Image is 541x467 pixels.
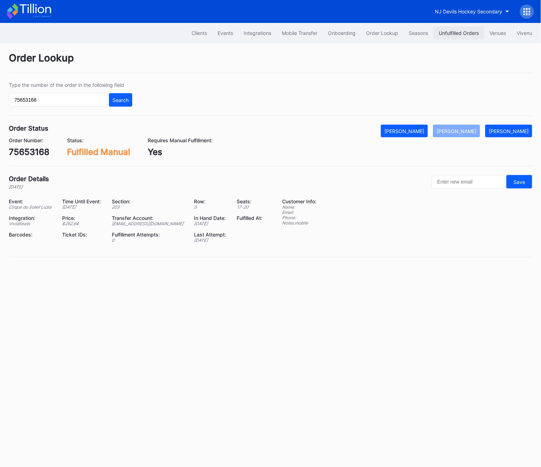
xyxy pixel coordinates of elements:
div: Events [218,30,233,36]
div: [PERSON_NAME] [437,128,476,134]
div: Section: [112,198,185,204]
div: Price: [62,215,103,221]
button: Vivenu [511,26,537,40]
div: [DATE] [194,221,228,226]
div: Fulfilled Manual [67,147,130,157]
div: Fulfillment Attempts: [112,232,185,238]
button: Save [506,175,532,188]
button: Search [109,93,132,107]
div: Mobile Transfer [282,30,317,36]
div: 0 [112,238,185,243]
div: Venues [490,30,506,36]
button: Seasons [403,26,433,40]
div: Customer Info: [282,198,316,204]
div: Last Attempt: [194,232,228,238]
div: VividSeats [9,221,53,226]
button: Clients [186,26,212,40]
div: [PERSON_NAME] [489,128,529,134]
div: Cirque du Soleil Luzia [9,204,53,210]
div: Clients [192,30,207,36]
div: Onboarding [328,30,355,36]
div: Order Lookup [366,30,398,36]
button: [PERSON_NAME] [381,125,428,137]
div: Integrations [244,30,271,36]
button: NJ Devils Hockey Secondary [430,5,515,18]
div: $ 262.64 [62,221,103,226]
button: [PERSON_NAME] [485,125,532,137]
div: Ticket IDs: [62,232,103,238]
div: [PERSON_NAME] [384,128,424,134]
button: Onboarding [323,26,361,40]
div: Order Details [9,175,49,182]
div: Order Status [9,125,48,132]
div: Integration: [9,215,53,221]
div: Event: [9,198,53,204]
div: Phone: [282,215,316,220]
div: 75653168 [9,147,49,157]
div: Seasons [409,30,428,36]
div: [DATE] [62,204,103,210]
div: Search [113,97,129,103]
input: Enter new email [432,175,505,188]
div: Yes [148,147,213,157]
button: Venues [484,26,511,40]
div: [DATE] [9,184,49,190]
button: [PERSON_NAME] [433,125,480,137]
div: Notes: mobile [282,220,316,226]
button: Events [212,26,238,40]
div: Type the number of the order in the following field [9,82,132,88]
div: S [194,204,228,210]
div: 17 - 20 [237,204,265,210]
div: Save [513,179,525,185]
div: Fulfilled At: [237,215,265,221]
div: Unfulfilled Orders [439,30,479,36]
div: Transfer Account: [112,215,185,221]
div: Vivenu [517,30,532,36]
div: 203 [112,204,185,210]
button: Unfulfilled Orders [433,26,484,40]
button: Order Lookup [361,26,403,40]
div: NJ Devils Hockey Secondary [435,8,502,14]
div: Name: [282,204,316,210]
div: Row: [194,198,228,204]
div: Time Until Event: [62,198,103,204]
div: In Hand Date: [194,215,228,221]
button: Mobile Transfer [276,26,323,40]
div: Email: [282,210,316,215]
input: GT59662 [9,93,107,107]
div: Barcodes: [9,232,53,238]
button: Integrations [238,26,276,40]
div: [EMAIL_ADDRESS][DOMAIN_NAME] [112,221,185,226]
div: Order Number: [9,137,49,143]
div: [DATE] [194,238,228,243]
div: Requires Manual Fulfillment: [148,137,213,143]
div: Seats: [237,198,265,204]
div: Status: [67,137,130,143]
div: Order Lookup [9,52,532,73]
